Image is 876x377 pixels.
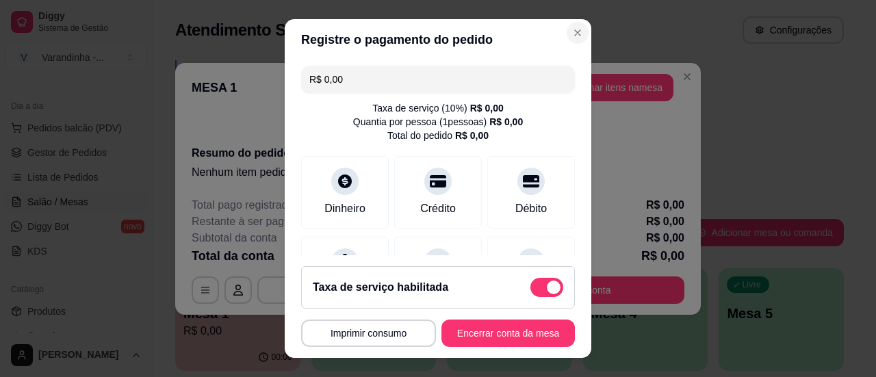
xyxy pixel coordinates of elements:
[324,200,365,217] div: Dinheiro
[387,129,489,142] div: Total do pedido
[309,66,567,93] input: Ex.: hambúrguer de cordeiro
[567,22,589,44] button: Close
[301,320,436,347] button: Imprimir consumo
[455,129,489,142] div: R$ 0,00
[313,279,448,296] h2: Taxa de serviço habilitada
[420,200,456,217] div: Crédito
[470,101,504,115] div: R$ 0,00
[372,101,504,115] div: Taxa de serviço ( 10 %)
[353,115,523,129] div: Quantia por pessoa ( 1 pessoas)
[441,320,575,347] button: Encerrar conta da mesa
[515,200,547,217] div: Débito
[285,19,591,60] header: Registre o pagamento do pedido
[489,115,523,129] div: R$ 0,00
